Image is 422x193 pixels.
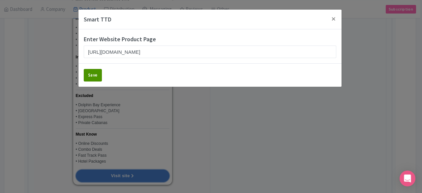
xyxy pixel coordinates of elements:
button: Save [84,69,102,81]
input: https://.... [84,46,336,58]
div: Enter Website Product Page [84,35,336,44]
h4: Smart TTD [84,15,111,24]
div: Open Intercom Messenger [400,171,415,186]
button: Close [326,10,342,28]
